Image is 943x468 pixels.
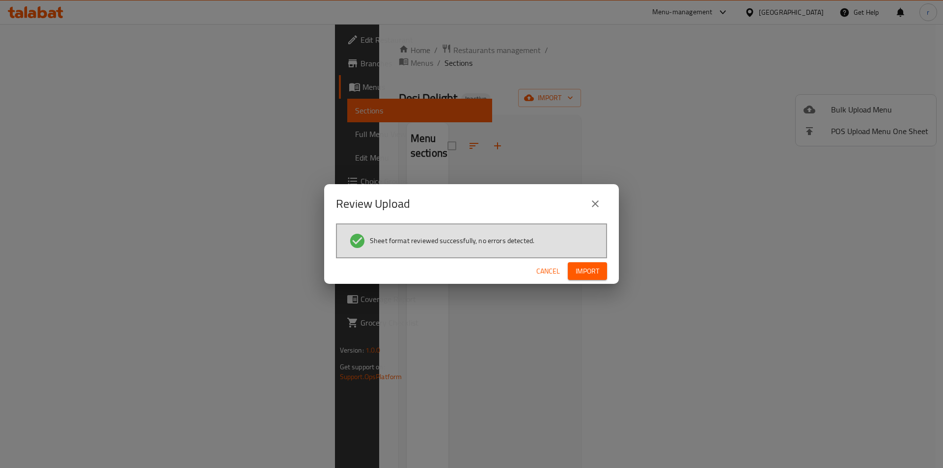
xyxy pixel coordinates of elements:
[568,262,607,280] button: Import
[576,265,599,277] span: Import
[532,262,564,280] button: Cancel
[370,236,534,246] span: Sheet format reviewed successfully, no errors detected.
[536,265,560,277] span: Cancel
[583,192,607,216] button: close
[336,196,410,212] h2: Review Upload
